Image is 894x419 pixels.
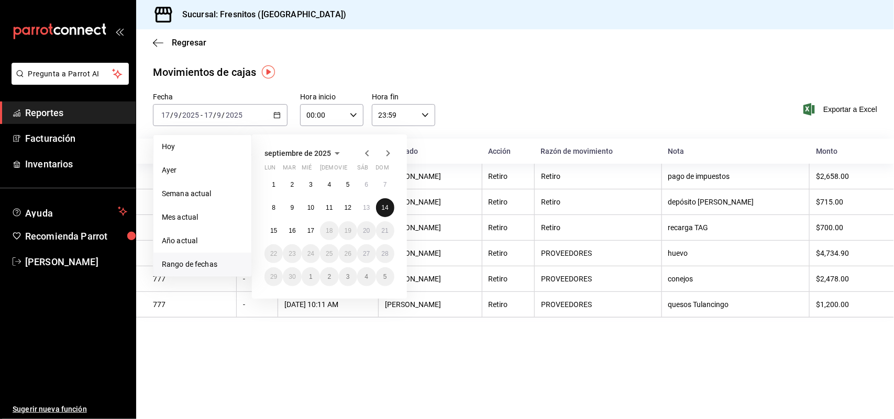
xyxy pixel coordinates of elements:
button: 27 de septiembre de 2025 [357,244,376,263]
abbr: lunes [264,164,275,175]
div: recarga TAG [668,223,803,232]
a: Pregunta a Parrot AI [7,76,129,87]
div: $1,200.00 [816,300,877,309]
abbr: 3 de octubre de 2025 [346,273,350,280]
abbr: 21 de septiembre de 2025 [382,227,389,234]
label: Hora inicio [300,94,363,101]
input: ---- [225,111,243,119]
abbr: 4 de septiembre de 2025 [328,181,332,188]
div: pago de impuestos [668,172,803,180]
abbr: 12 de septiembre de 2025 [345,204,351,211]
div: 777 [153,300,230,309]
button: 3 de octubre de 2025 [339,267,357,286]
span: Recomienda Parrot [25,229,127,243]
button: septiembre de 2025 [264,147,344,160]
abbr: 23 de septiembre de 2025 [289,250,295,257]
div: $700.00 [816,223,877,232]
button: 26 de septiembre de 2025 [339,244,357,263]
button: Pregunta a Parrot AI [12,63,129,85]
span: Semana actual [162,188,243,199]
abbr: 29 de septiembre de 2025 [270,273,277,280]
span: Rango de fechas [162,259,243,270]
span: / [179,111,182,119]
abbr: 24 de septiembre de 2025 [307,250,314,257]
button: 1 de septiembre de 2025 [264,175,283,194]
span: Reportes [25,106,127,120]
button: 3 de septiembre de 2025 [302,175,320,194]
abbr: sábado [357,164,368,175]
button: 4 de octubre de 2025 [357,267,376,286]
button: 21 de septiembre de 2025 [376,221,394,240]
abbr: 26 de septiembre de 2025 [345,250,351,257]
div: Retiro [489,275,528,283]
button: 7 de septiembre de 2025 [376,175,394,194]
div: - [243,275,271,283]
div: Retiro [489,198,528,206]
div: Retiro [489,172,528,180]
div: PROVEEDORES [541,275,655,283]
input: ---- [182,111,200,119]
span: Mes actual [162,212,243,223]
button: 17 de septiembre de 2025 [302,221,320,240]
button: 1 de octubre de 2025 [302,267,320,286]
button: 9 de septiembre de 2025 [283,198,301,217]
button: 22 de septiembre de 2025 [264,244,283,263]
div: Acción [488,147,528,155]
abbr: domingo [376,164,389,175]
button: 15 de septiembre de 2025 [264,221,283,240]
span: Pregunta a Parrot AI [28,69,113,80]
div: $715.00 [816,198,877,206]
div: Movimientos de cajas [153,64,257,80]
abbr: 30 de septiembre de 2025 [289,273,295,280]
abbr: viernes [339,164,347,175]
abbr: 11 de septiembre de 2025 [326,204,333,211]
input: -- [161,111,170,119]
input: -- [173,111,179,119]
abbr: 10 de septiembre de 2025 [307,204,314,211]
span: Regresar [172,38,206,48]
span: Inventarios [25,157,127,171]
abbr: 7 de septiembre de 2025 [383,181,387,188]
abbr: 25 de septiembre de 2025 [326,250,333,257]
button: 2 de septiembre de 2025 [283,175,301,194]
h3: Sucursal: Fresnitos ([GEOGRAPHIC_DATA]) [174,8,346,21]
button: 8 de septiembre de 2025 [264,198,283,217]
abbr: 5 de octubre de 2025 [383,273,387,280]
abbr: 27 de septiembre de 2025 [363,250,370,257]
abbr: 4 de octubre de 2025 [365,273,368,280]
abbr: 14 de septiembre de 2025 [382,204,389,211]
abbr: jueves [320,164,382,175]
button: Tooltip marker [262,65,275,78]
button: 28 de septiembre de 2025 [376,244,394,263]
abbr: 3 de septiembre de 2025 [309,181,313,188]
div: PROVEEDORES [541,249,655,257]
div: quesos Tulancingo [668,300,803,309]
button: 24 de septiembre de 2025 [302,244,320,263]
button: 16 de septiembre de 2025 [283,221,301,240]
button: 23 de septiembre de 2025 [283,244,301,263]
abbr: 2 de septiembre de 2025 [291,181,294,188]
button: open_drawer_menu [115,27,124,36]
div: - [243,300,271,309]
span: Facturación [25,131,127,145]
div: huevo [668,249,803,257]
abbr: 20 de septiembre de 2025 [363,227,370,234]
div: Nota [668,147,803,155]
abbr: martes [283,164,295,175]
span: septiembre de 2025 [264,149,331,157]
button: Regresar [153,38,206,48]
input: -- [204,111,213,119]
button: 30 de septiembre de 2025 [283,267,301,286]
button: 20 de septiembre de 2025 [357,221,376,240]
button: 19 de septiembre de 2025 [339,221,357,240]
div: Retiro [541,223,655,232]
button: 5 de octubre de 2025 [376,267,394,286]
button: 29 de septiembre de 2025 [264,267,283,286]
abbr: miércoles [302,164,312,175]
abbr: 1 de septiembre de 2025 [272,181,275,188]
div: Retiro [489,223,528,232]
abbr: 9 de septiembre de 2025 [291,204,294,211]
button: 14 de septiembre de 2025 [376,198,394,217]
button: 10 de septiembre de 2025 [302,198,320,217]
span: Sugerir nueva función [13,404,127,415]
